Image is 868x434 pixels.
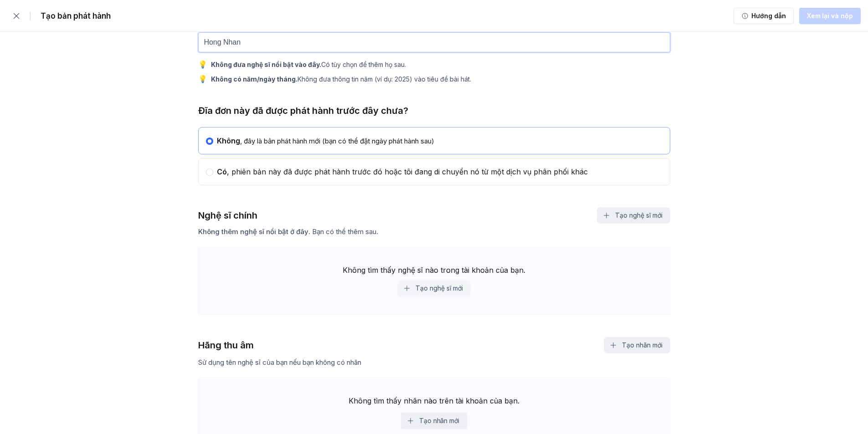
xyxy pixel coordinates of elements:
[227,167,588,176] font: , phiên bản này đã được phát hành trước đó hoặc tôi đang di chuyển nó từ một dịch vụ phân phối khác
[198,74,207,83] font: 💡
[198,358,361,367] font: Sử dụng tên nghệ sĩ của bạn nếu bạn không có nhãn
[343,266,525,275] font: Không tìm thấy nghệ sĩ nào trong tài khoản của bạn.
[198,105,408,116] font: Đĩa đơn này đã được phát hành trước đây chưa?
[308,227,378,236] font: . Bạn có thể thêm sau.
[604,337,670,353] button: Tạo nhãn mới
[198,227,308,236] font: Không thêm nghệ sĩ nổi bật ở đây
[734,8,794,24] button: Hướng dẫn
[751,12,786,20] font: Hướng dẫn
[349,396,519,405] font: Không tìm thấy nhãn nào trên tài khoản của bạn.
[41,11,111,20] font: Tạo bản phát hành
[419,417,459,425] font: Tạo nhãn mới
[29,11,31,20] font: |
[240,137,434,145] font: , đây là bản phát hành mới (bạn có thể đặt ngày phát hành sau)
[416,285,462,292] font: Tạo nghệ sĩ mới
[217,167,227,176] font: Có
[211,75,298,83] font: Không có năm/ngày tháng.
[198,210,257,221] font: Nghệ sĩ chính
[198,32,670,52] input: Nhập tiêu đề phát hành
[198,60,207,69] font: 💡
[298,75,471,83] font: Không đưa thông tin năm (ví dụ: 2025) vào tiêu đề bài hát.
[217,136,240,145] font: Không
[401,413,467,429] button: Tạo nhãn mới
[615,212,662,220] font: Tạo nghệ sĩ mới
[198,340,254,351] font: Hãng thu âm
[622,342,662,349] font: Tạo nhãn mới
[597,207,670,224] button: Tạo nghệ sĩ mới
[397,280,470,296] button: Tạo nghệ sĩ mới
[321,61,406,68] font: Có tùy chọn để thêm họ sau.
[211,61,321,68] font: Không đưa nghệ sĩ nổi bật vào đây.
